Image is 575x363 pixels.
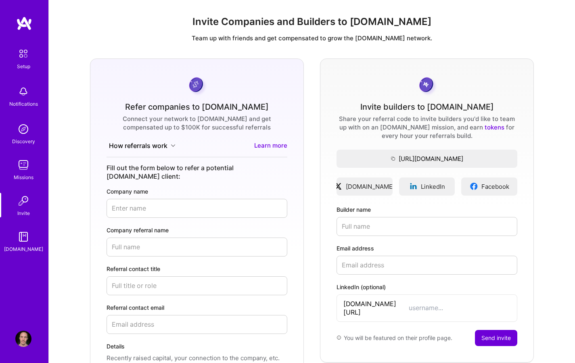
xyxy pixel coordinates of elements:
[15,121,31,137] img: discovery
[107,303,287,312] label: Referral contact email
[470,182,478,190] img: facebookLogo
[107,276,287,295] input: Full title or role
[254,141,287,150] a: Learn more
[13,331,33,347] a: User Avatar
[337,150,517,168] button: [URL][DOMAIN_NAME]
[337,283,517,291] label: LinkedIn (optional)
[337,256,517,275] input: Email address
[360,103,494,111] div: Invite builders to [DOMAIN_NAME]
[107,187,287,196] label: Company name
[343,300,409,317] span: [DOMAIN_NAME][URL]
[55,34,569,42] p: Team up with friends and get compensated to grow the [DOMAIN_NAME] network.
[14,173,33,181] div: Missions
[15,83,31,100] img: bell
[399,177,455,196] a: LinkedIn
[15,45,32,62] img: setup
[337,205,517,214] label: Builder name
[481,182,509,191] span: Facebook
[485,123,504,131] a: tokens
[416,75,438,96] img: grayCoin
[421,182,445,191] span: LinkedIn
[17,209,30,217] div: Invite
[125,103,269,111] div: Refer companies to [DOMAIN_NAME]
[15,193,31,209] img: Invite
[15,229,31,245] img: guide book
[9,100,38,108] div: Notifications
[107,199,287,218] input: Enter name
[107,238,287,257] input: Full name
[337,115,517,140] div: Share your referral code to invite builders you'd like to team up with on an [DOMAIN_NAME] missio...
[409,304,510,312] input: username...
[337,244,517,252] label: Email address
[15,331,31,347] img: User Avatar
[107,315,287,334] input: Email address
[337,154,517,163] span: [URL][DOMAIN_NAME]
[475,330,517,346] button: Send invite
[17,62,30,71] div: Setup
[337,177,393,196] a: [DOMAIN_NAME]
[337,330,452,346] div: You will be featured on their profile page.
[107,265,287,273] label: Referral contact title
[461,177,517,196] a: Facebook
[107,164,287,181] div: Fill out the form below to refer a potential [DOMAIN_NAME] client:
[12,137,35,146] div: Discovery
[107,115,287,131] div: Connect your network to [DOMAIN_NAME] and get compensated up to $100K for successful referrals
[107,354,287,362] p: Recently raised capital, your connection to the company, etc.
[346,182,395,191] span: [DOMAIN_NAME]
[334,182,343,190] img: xLogo
[107,342,287,350] label: Details
[4,245,43,253] div: [DOMAIN_NAME]
[186,75,207,96] img: purpleCoin
[337,217,517,236] input: Full name
[55,16,569,28] h1: Invite Companies and Builders to [DOMAIN_NAME]
[16,16,32,31] img: logo
[107,141,178,150] button: How referrals work
[107,226,287,234] label: Company referral name
[15,157,31,173] img: teamwork
[409,182,418,190] img: linkedinLogo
